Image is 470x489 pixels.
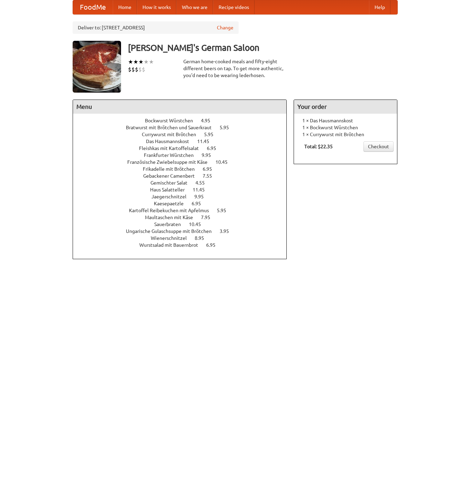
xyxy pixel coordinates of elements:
a: Jaegerschnitzel 9.95 [151,194,216,199]
span: Kaesepaetzle [154,201,191,206]
a: Kaesepaetzle 6.95 [154,201,214,206]
li: $ [131,66,135,73]
a: Fleishkas mit Kartoffelsalat 6.95 [139,145,229,151]
span: Bratwurst mit Brötchen und Sauerkraut [126,125,219,130]
span: Currywurst mit Brötchen [142,132,203,137]
span: Haus Salatteller [150,187,192,192]
a: Currywurst mit Brötchen 5.95 [142,132,226,137]
span: 3.95 [220,228,236,234]
li: ★ [138,58,144,66]
a: Kartoffel Reibekuchen mit Apfelmus 5.95 [129,208,239,213]
span: 5.95 [204,132,220,137]
li: 1 × Currywurst mit Brötchen [297,131,394,138]
a: Gebackener Camenbert 7.55 [143,173,225,179]
span: 11.45 [197,139,216,144]
span: 9.95 [202,152,218,158]
span: 6.95 [203,166,219,172]
span: Frankfurter Würstchen [144,152,201,158]
span: 8.95 [195,235,211,241]
li: ★ [128,58,133,66]
a: Recipe videos [213,0,255,14]
span: 4.95 [201,118,217,123]
span: 6.95 [206,242,222,248]
li: ★ [144,58,149,66]
span: Gebackener Camenbert [143,173,202,179]
h3: [PERSON_NAME]'s German Saloon [128,41,398,55]
span: 9.95 [194,194,211,199]
a: Frankfurter Würstchen 9.95 [144,152,224,158]
a: Checkout [363,141,394,152]
span: 10.45 [215,159,234,165]
span: 5.95 [217,208,233,213]
a: Haus Salatteller 11.45 [150,187,218,192]
span: 5.95 [220,125,236,130]
li: $ [135,66,138,73]
span: Wurstsalad mit Bauernbrot [139,242,205,248]
span: Kartoffel Reibekuchen mit Apfelmus [129,208,216,213]
span: 6.95 [207,145,223,151]
a: Ungarische Gulaschsuppe mit Brötchen 3.95 [126,228,242,234]
li: 1 × Bockwurst Würstchen [297,124,394,131]
a: How it works [137,0,176,14]
li: $ [138,66,142,73]
a: Who we are [176,0,213,14]
span: Wienerschnitzel [151,235,194,241]
span: Frikadelle mit Brötchen [143,166,202,172]
div: German home-cooked meals and fifty-eight different beers on tap. To get more authentic, you'd nee... [183,58,287,79]
b: Total: $22.35 [304,144,333,149]
a: Gemischter Salat 4.55 [150,180,218,186]
li: ★ [133,58,138,66]
span: 7.55 [203,173,219,179]
span: Gemischter Salat [150,180,194,186]
span: 4.55 [195,180,212,186]
span: Maultaschen mit Käse [145,215,200,220]
span: Sauerbraten [154,222,188,227]
span: Ungarische Gulaschsuppe mit Brötchen [126,228,219,234]
h4: Menu [73,100,287,114]
span: 6.95 [192,201,208,206]
a: Home [113,0,137,14]
span: Jaegerschnitzel [151,194,193,199]
a: Wurstsalad mit Bauernbrot 6.95 [139,242,228,248]
span: 11.45 [193,187,212,192]
a: Change [217,24,233,31]
a: Maultaschen mit Käse 7.95 [145,215,223,220]
a: Frikadelle mit Brötchen 6.95 [143,166,225,172]
a: Französische Zwiebelsuppe mit Käse 10.45 [127,159,240,165]
li: ★ [149,58,154,66]
span: 10.45 [189,222,208,227]
a: Sauerbraten 10.45 [154,222,214,227]
span: Das Hausmannskost [146,139,196,144]
span: Französische Zwiebelsuppe mit Käse [127,159,214,165]
span: 7.95 [201,215,217,220]
a: FoodMe [73,0,113,14]
li: $ [142,66,145,73]
li: 1 × Das Hausmannskost [297,117,394,124]
span: Fleishkas mit Kartoffelsalat [139,145,206,151]
a: Wienerschnitzel 8.95 [151,235,217,241]
div: Deliver to: [STREET_ADDRESS] [73,21,239,34]
img: angular.jpg [73,41,121,93]
span: Bockwurst Würstchen [145,118,200,123]
h4: Your order [294,100,397,114]
a: Bratwurst mit Brötchen und Sauerkraut 5.95 [126,125,242,130]
a: Das Hausmannskost 11.45 [146,139,222,144]
li: $ [128,66,131,73]
a: Bockwurst Würstchen 4.95 [145,118,223,123]
a: Help [369,0,390,14]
